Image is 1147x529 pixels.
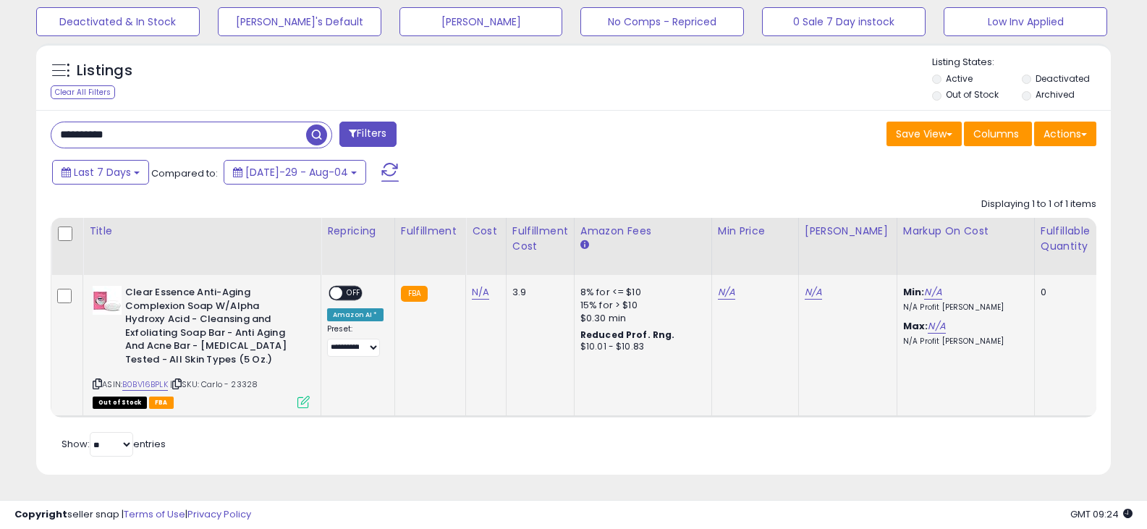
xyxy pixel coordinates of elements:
[580,239,589,252] small: Amazon Fees.
[580,224,706,239] div: Amazon Fees
[245,165,348,179] span: [DATE]-29 - Aug-04
[903,224,1028,239] div: Markup on Cost
[981,198,1096,211] div: Displaying 1 to 1 of 1 items
[805,285,822,300] a: N/A
[327,224,389,239] div: Repricing
[946,72,973,85] label: Active
[472,224,500,239] div: Cost
[224,160,366,185] button: [DATE]-29 - Aug-04
[580,7,744,36] button: No Comps - Repriced
[218,7,381,36] button: [PERSON_NAME]'s Default
[170,378,258,390] span: | SKU: Carlo - 23328
[805,224,891,239] div: [PERSON_NAME]
[903,337,1023,347] p: N/A Profit [PERSON_NAME]
[122,378,168,391] a: B0BV16BPLK
[512,286,563,299] div: 3.9
[327,308,384,321] div: Amazon AI *
[401,286,428,302] small: FBA
[125,286,301,370] b: Clear Essence Anti-Aging Complexion Soap W/Alpha Hydroxy Acid - Cleansing and Exfoliating Soap Ba...
[14,507,67,521] strong: Copyright
[897,218,1034,275] th: The percentage added to the cost of goods (COGS) that forms the calculator for Min & Max prices.
[580,341,701,353] div: $10.01 - $10.83
[973,127,1019,141] span: Columns
[399,7,563,36] button: [PERSON_NAME]
[718,224,792,239] div: Min Price
[93,286,310,407] div: ASIN:
[1036,72,1090,85] label: Deactivated
[14,508,251,522] div: seller snap | |
[74,165,131,179] span: Last 7 Days
[932,56,1111,69] p: Listing States:
[339,122,396,147] button: Filters
[580,299,701,312] div: 15% for > $10
[580,329,675,341] b: Reduced Prof. Rng.
[903,319,928,333] b: Max:
[718,285,735,300] a: N/A
[151,166,218,180] span: Compared to:
[924,285,941,300] a: N/A
[964,122,1032,146] button: Columns
[124,507,185,521] a: Terms of Use
[1070,507,1133,521] span: 2025-08-12 09:24 GMT
[52,160,149,185] button: Last 7 Days
[401,224,460,239] div: Fulfillment
[51,85,115,99] div: Clear All Filters
[928,319,945,334] a: N/A
[1036,88,1075,101] label: Archived
[327,324,384,357] div: Preset:
[1041,224,1091,254] div: Fulfillable Quantity
[77,61,132,81] h5: Listings
[93,286,122,315] img: 31Hlsi4DaxL._SL40_.jpg
[580,312,701,325] div: $0.30 min
[580,286,701,299] div: 8% for <= $10
[762,7,926,36] button: 0 Sale 7 Day instock
[1041,286,1085,299] div: 0
[903,302,1023,313] p: N/A Profit [PERSON_NAME]
[1034,122,1096,146] button: Actions
[36,7,200,36] button: Deactivated & In Stock
[944,7,1107,36] button: Low Inv Applied
[342,287,365,300] span: OFF
[472,285,489,300] a: N/A
[903,285,925,299] b: Min:
[93,397,147,409] span: All listings that are currently out of stock and unavailable for purchase on Amazon
[512,224,568,254] div: Fulfillment Cost
[62,437,166,451] span: Show: entries
[946,88,999,101] label: Out of Stock
[886,122,962,146] button: Save View
[187,507,251,521] a: Privacy Policy
[89,224,315,239] div: Title
[149,397,174,409] span: FBA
